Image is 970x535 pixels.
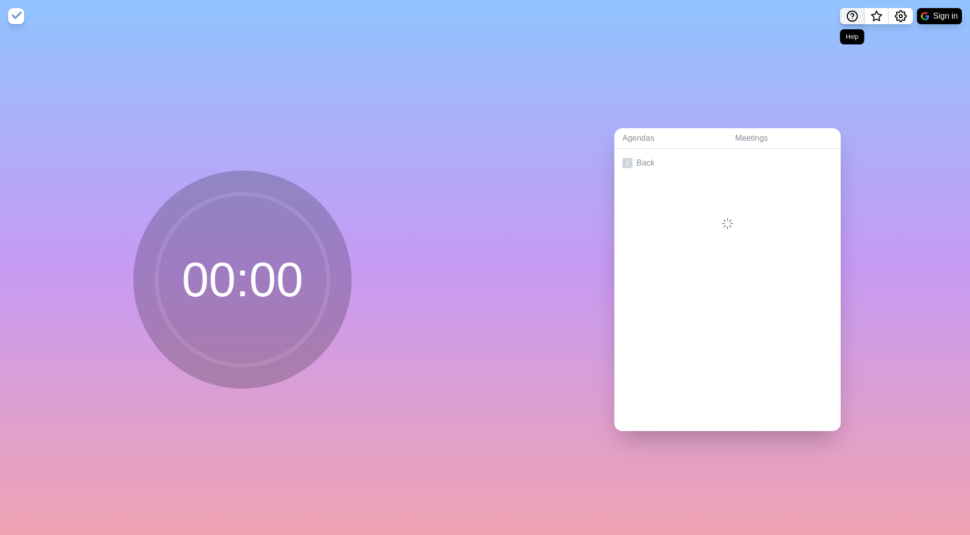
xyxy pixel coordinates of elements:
[921,12,929,20] img: google logo
[727,128,841,149] a: Meetings
[840,8,864,24] button: Help
[864,8,889,24] button: What’s new
[889,8,913,24] button: Settings
[614,128,727,149] a: Agendas
[917,8,962,24] button: Sign in
[8,8,24,24] img: timeblocks logo
[614,149,841,177] a: Back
